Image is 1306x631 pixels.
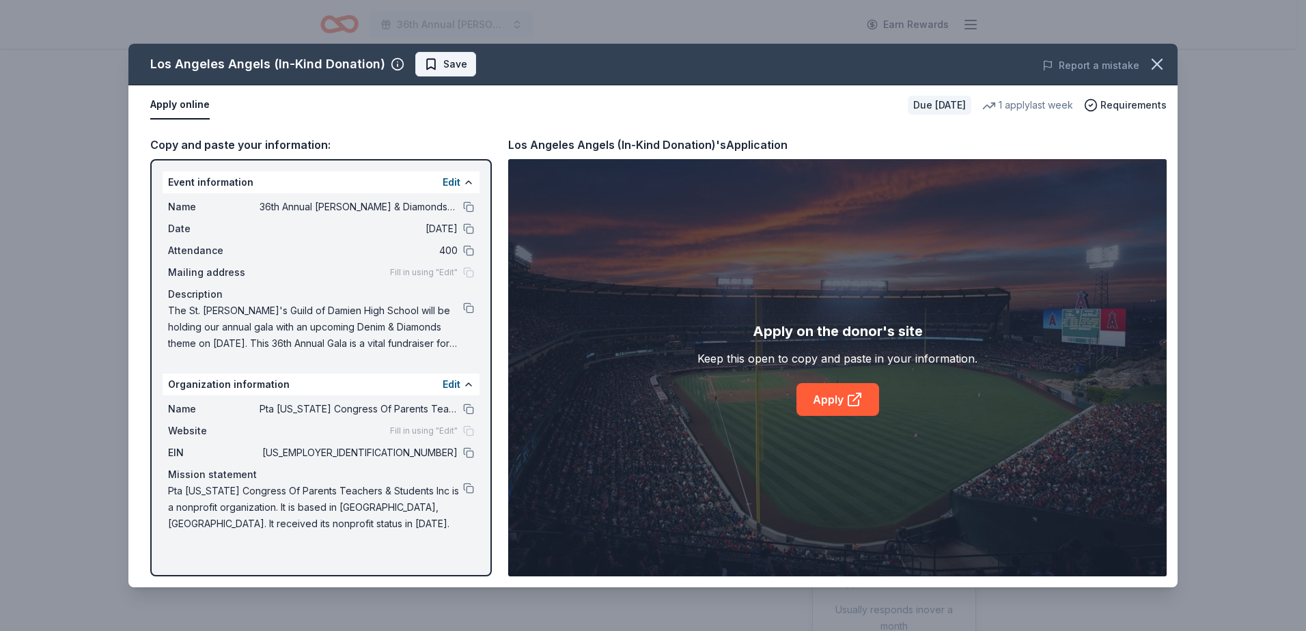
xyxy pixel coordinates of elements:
button: Report a mistake [1042,57,1139,74]
span: Fill in using "Edit" [390,425,458,436]
span: Fill in using "Edit" [390,267,458,278]
div: Los Angeles Angels (In-Kind Donation) [150,53,385,75]
span: Save [443,56,467,72]
span: Name [168,199,260,215]
div: Event information [163,171,480,193]
span: Name [168,401,260,417]
button: Edit [443,376,460,393]
span: 400 [260,242,458,259]
div: Keep this open to copy and paste in your information. [697,350,977,367]
span: Requirements [1100,97,1167,113]
button: Requirements [1084,97,1167,113]
span: Mailing address [168,264,260,281]
span: Pta [US_STATE] Congress Of Parents Teachers & Students Inc is a nonprofit organization. It is bas... [168,483,463,532]
span: 36th Annual [PERSON_NAME] & Diamonds Gala [260,199,458,215]
span: Pta [US_STATE] Congress Of Parents Teachers & Students Inc [260,401,458,417]
span: [DATE] [260,221,458,237]
div: Description [168,286,474,303]
div: Due [DATE] [908,96,971,115]
span: [US_EMPLOYER_IDENTIFICATION_NUMBER] [260,445,458,461]
a: Apply [796,383,879,416]
div: 1 apply last week [982,97,1073,113]
span: Website [168,423,260,439]
div: Organization information [163,374,480,395]
div: Apply on the donor's site [753,320,923,342]
div: Copy and paste your information: [150,136,492,154]
span: Date [168,221,260,237]
button: Apply online [150,91,210,120]
button: Save [415,52,476,76]
button: Edit [443,174,460,191]
div: Los Angeles Angels (In-Kind Donation)'s Application [508,136,788,154]
span: EIN [168,445,260,461]
span: The St. [PERSON_NAME]'s Guild of Damien High School will be holding our annual gala with an upcom... [168,303,463,352]
div: Mission statement [168,466,474,483]
span: Attendance [168,242,260,259]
